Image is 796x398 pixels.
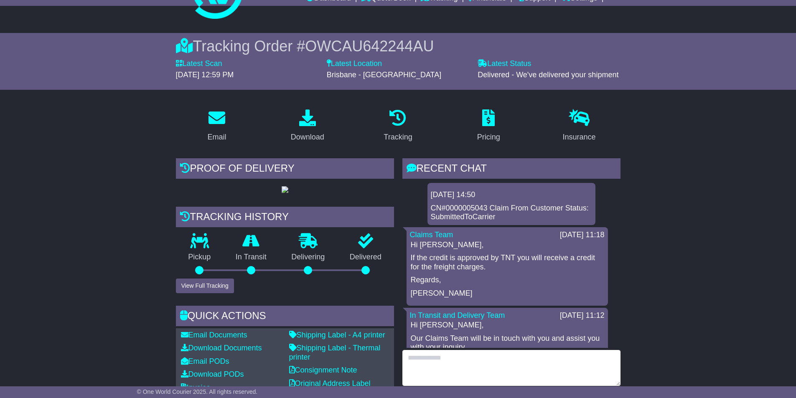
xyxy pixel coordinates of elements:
[402,158,621,181] div: RECENT CHAT
[431,190,592,200] div: [DATE] 14:50
[411,254,604,271] p: If the credit is approved by TNT you will receive a credit for the freight charges.
[410,231,453,239] a: Claims Team
[411,276,604,285] p: Regards,
[181,357,229,365] a: Email PODs
[560,311,605,320] div: [DATE] 11:12
[327,59,382,68] label: Latest Location
[289,344,381,361] a: Shipping Label - Thermal printer
[560,231,605,240] div: [DATE] 11:18
[176,59,222,68] label: Latest Scan
[291,132,324,143] div: Download
[289,366,357,374] a: Consignment Note
[176,37,621,55] div: Tracking Order #
[279,253,338,262] p: Delivering
[176,71,234,79] span: [DATE] 12:59 PM
[285,106,330,146] a: Download
[181,331,247,339] a: Email Documents
[181,383,211,392] a: Invoice
[431,204,592,222] div: CN#0000005043 Claim From Customer Status: SubmittedToCarrier
[327,71,441,79] span: Brisbane - [GEOGRAPHIC_DATA]
[176,253,224,262] p: Pickup
[289,379,371,388] a: Original Address Label
[176,207,394,229] div: Tracking history
[410,311,505,319] a: In Transit and Delivery Team
[411,241,604,250] p: Hi [PERSON_NAME],
[207,132,226,143] div: Email
[563,132,596,143] div: Insurance
[337,253,394,262] p: Delivered
[282,186,288,193] img: GetPodImage
[557,106,601,146] a: Insurance
[181,344,262,352] a: Download Documents
[411,289,604,298] p: [PERSON_NAME]
[477,132,500,143] div: Pricing
[223,253,279,262] p: In Transit
[289,331,385,339] a: Shipping Label - A4 printer
[472,106,506,146] a: Pricing
[411,334,604,352] p: Our Claims Team will be in touch with you and assist you with your inquiry.
[176,279,234,293] button: View Full Tracking
[176,306,394,328] div: Quick Actions
[478,59,531,68] label: Latest Status
[176,158,394,181] div: Proof of Delivery
[378,106,417,146] a: Tracking
[411,321,604,330] p: Hi [PERSON_NAME],
[181,370,244,378] a: Download PODs
[202,106,231,146] a: Email
[478,71,618,79] span: Delivered - We've delivered your shipment
[305,38,434,55] span: OWCAU642244AU
[137,388,258,395] span: © One World Courier 2025. All rights reserved.
[384,132,412,143] div: Tracking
